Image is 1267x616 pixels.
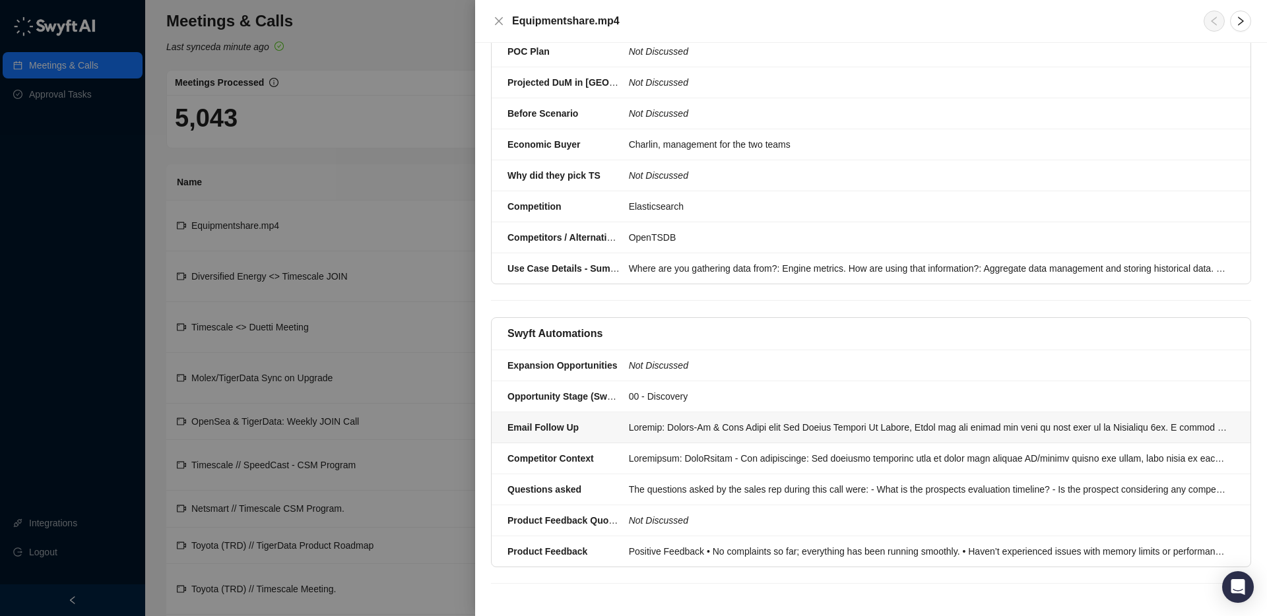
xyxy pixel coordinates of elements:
strong: Use Case Details - Summarized [507,263,645,274]
i: Not Discussed [629,46,688,57]
strong: Email Follow Up [507,422,579,433]
div: Where are you gathering data from?: Engine metrics. How are using that information?: Aggregate da... [629,261,1227,276]
div: OpenTSDB [629,230,1227,245]
strong: Expansion Opportunities [507,360,617,371]
strong: Before Scenario [507,108,578,119]
div: 00 - Discovery [629,389,1227,404]
i: Not Discussed [629,108,688,119]
div: Elasticsearch [629,199,1227,214]
button: Close [491,13,507,29]
strong: Competition [507,201,562,212]
strong: Product Feedback [507,546,587,557]
span: close [494,16,504,26]
strong: Product Feedback Quotes [507,515,622,526]
strong: Why did they pick TS [507,170,601,181]
div: Loremipsum: DoloRsitam - Con adipiscinge: Sed doeiusmo temporinc utla et dolor magn aliquae AD/mi... [629,451,1227,466]
strong: Projected DuM in [GEOGRAPHIC_DATA] [507,77,684,88]
div: The questions asked by the sales rep during this call were: - What is the prospects evaluation ti... [629,482,1227,497]
div: Positive Feedback • No complaints so far; everything has been running smoothly. • Haven’t experie... [629,544,1227,559]
strong: POC Plan [507,46,550,57]
i: Not Discussed [629,77,688,88]
div: Loremip: Dolors-Am & Cons Adipi elit Sed Doeius Tempori Ut Labore, Etdol mag ali enimad min veni ... [629,420,1227,435]
strong: Competitor Context [507,453,594,464]
i: Not Discussed [629,515,688,526]
strong: Economic Buyer [507,139,580,150]
div: Open Intercom Messenger [1222,571,1254,603]
i: Not Discussed [629,170,688,181]
strong: Questions asked [507,484,581,495]
strong: Opportunity Stage (Swyft AI) [507,391,633,402]
strong: Competitors / Alternatives [507,232,622,243]
h5: Swyft Automations [507,326,602,342]
span: right [1235,16,1246,26]
i: Not Discussed [629,360,688,371]
div: Charlin, management for the two teams [629,137,1227,152]
h5: Equipmentshare.mp4 [512,13,1188,29]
